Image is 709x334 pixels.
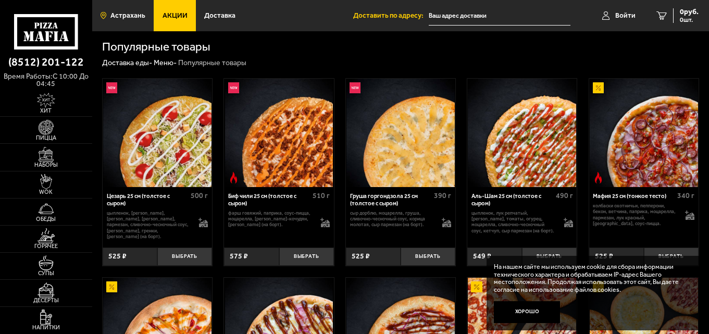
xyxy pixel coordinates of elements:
[107,210,191,240] p: цыпленок, [PERSON_NAME], [PERSON_NAME], [PERSON_NAME], пармезан, сливочно-чесночный соус, [PERSON...
[106,281,117,292] img: Акционный
[191,191,208,200] span: 500 г
[279,248,334,266] button: Выбрать
[401,248,455,266] button: Выбрать
[346,79,455,187] img: Груша горгондзола 25 см (толстое с сыром)
[434,191,451,200] span: 390 г
[350,210,434,228] p: сыр дорблю, моцарелла, груша, сливочно-чесночный соус, корица молотая, сыр пармезан (на борт).
[593,82,604,93] img: Акционный
[473,253,491,260] span: 549 ₽
[556,191,573,200] span: 490 г
[644,248,699,266] button: Выбрать
[102,58,152,67] a: Доставка еды-
[680,17,699,23] span: 0 шт.
[468,79,576,187] img: Аль-Шам 25 см (толстое с сыром)
[103,79,212,187] img: Цезарь 25 см (толстое с сыром)
[110,12,145,19] span: Астрахань
[154,58,177,67] a: Меню-
[228,82,239,93] img: Новинка
[590,79,698,187] img: Мафия 25 см (тонкое тесто)
[350,193,432,207] div: Груша горгондзола 25 см (толстое с сыром)
[677,191,694,200] span: 340 г
[204,12,235,19] span: Доставка
[163,12,188,19] span: Акции
[494,301,561,324] button: Хорошо
[615,12,636,19] span: Войти
[593,172,604,183] img: Острое блюдо
[346,79,455,187] a: НовинкаГруша горгондзола 25 см (толстое с сыром)
[228,193,310,207] div: Биф чили 25 см (толстое с сыром)
[471,210,556,233] p: цыпленок, лук репчатый, [PERSON_NAME], томаты, огурец, моцарелла, сливочно-чесночный соус, кетчуп...
[106,82,117,93] img: Новинка
[107,193,189,207] div: Цезарь 25 см (толстое с сыром)
[353,12,429,19] span: Доставить по адресу:
[103,79,212,187] a: НовинкаЦезарь 25 см (толстое с сыром)
[680,8,699,16] span: 0 руб.
[102,41,210,53] h1: Популярные товары
[471,281,482,292] img: Акционный
[350,82,360,93] img: Новинка
[595,253,613,260] span: 525 ₽
[593,193,675,200] div: Мафия 25 см (тонкое тесто)
[224,79,333,187] a: НовинкаОстрое блюдоБиф чили 25 см (толстое с сыром)
[352,253,370,260] span: 525 ₽
[225,79,333,187] img: Биф чили 25 см (толстое с сыром)
[228,172,239,183] img: Острое блюдо
[157,248,212,266] button: Выбрать
[593,203,677,226] p: колбаски охотничьи, пепперони, бекон, ветчина, паприка, моцарелла, пармезан, лук красный, [GEOGRA...
[429,6,570,26] input: Ваш адрес доставки
[178,58,246,68] div: Популярные товары
[522,248,577,266] button: Выбрать
[228,210,313,228] p: фарш говяжий, паприка, соус-пицца, моцарелла, [PERSON_NAME]-кочудян, [PERSON_NAME] (на борт).
[471,193,553,207] div: Аль-Шам 25 см (толстое с сыром)
[108,253,127,260] span: 525 ₽
[494,263,686,294] p: На нашем сайте мы используем cookie для сбора информации технического характера и обрабатываем IP...
[313,191,330,200] span: 510 г
[589,79,699,187] a: АкционныйОстрое блюдоМафия 25 см (тонкое тесто)
[230,253,248,260] span: 575 ₽
[467,79,577,187] a: Аль-Шам 25 см (толстое с сыром)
